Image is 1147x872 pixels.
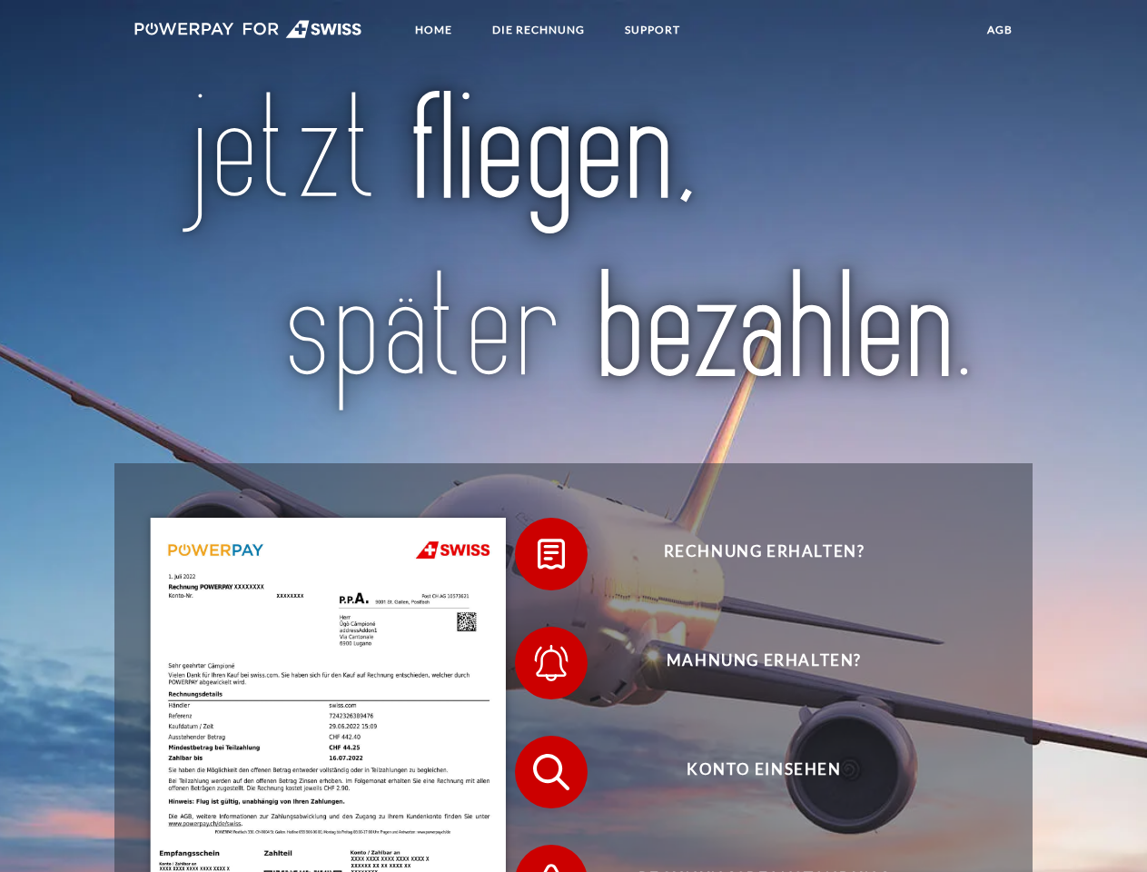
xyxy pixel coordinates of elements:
[134,20,362,38] img: logo-swiss-white.svg
[541,627,986,699] span: Mahnung erhalten?
[529,531,574,577] img: qb_bill.svg
[541,518,986,590] span: Rechnung erhalten?
[972,14,1028,46] a: agb
[541,736,986,808] span: Konto einsehen
[515,518,987,590] button: Rechnung erhalten?
[529,640,574,686] img: qb_bell.svg
[173,87,974,418] img: title-swiss_de.svg
[477,14,600,46] a: DIE RECHNUNG
[609,14,696,46] a: SUPPORT
[515,627,987,699] button: Mahnung erhalten?
[515,736,987,808] button: Konto einsehen
[529,749,574,795] img: qb_search.svg
[400,14,468,46] a: Home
